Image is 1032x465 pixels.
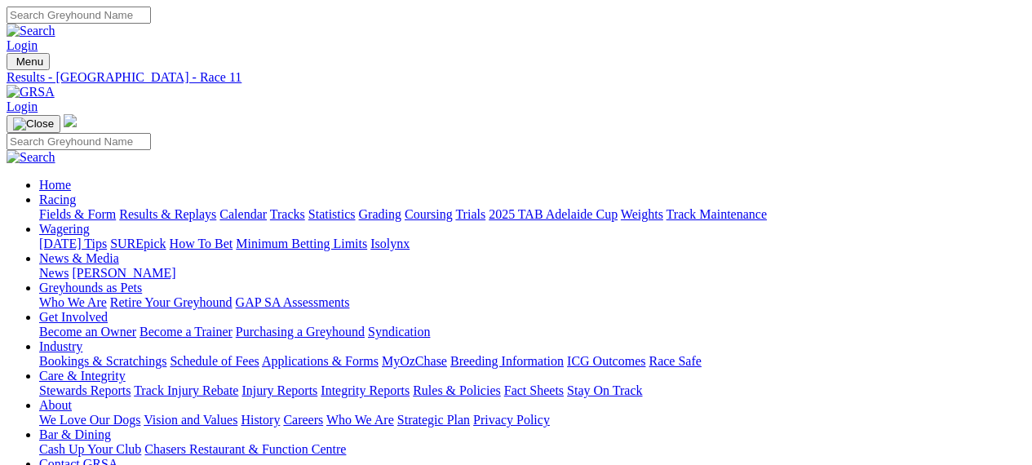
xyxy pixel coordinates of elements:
a: MyOzChase [382,354,447,368]
a: Injury Reports [241,383,317,397]
input: Search [7,133,151,150]
a: Coursing [405,207,453,221]
a: Stay On Track [567,383,642,397]
div: Industry [39,354,1025,369]
button: Toggle navigation [7,53,50,70]
a: Minimum Betting Limits [236,237,367,250]
input: Search [7,7,151,24]
a: Chasers Restaurant & Function Centre [144,442,346,456]
div: News & Media [39,266,1025,281]
a: Bookings & Scratchings [39,354,166,368]
a: Industry [39,339,82,353]
a: Retire Your Greyhound [110,295,233,309]
a: Weights [621,207,663,221]
a: Who We Are [39,295,107,309]
a: Fact Sheets [504,383,564,397]
a: Integrity Reports [321,383,410,397]
a: Strategic Plan [397,413,470,427]
a: [DATE] Tips [39,237,107,250]
a: Rules & Policies [413,383,501,397]
a: Results & Replays [119,207,216,221]
img: Search [7,150,55,165]
a: Track Maintenance [667,207,767,221]
a: GAP SA Assessments [236,295,350,309]
a: 2025 TAB Adelaide Cup [489,207,618,221]
a: Home [39,178,71,192]
a: SUREpick [110,237,166,250]
a: Calendar [219,207,267,221]
a: Get Involved [39,310,108,324]
img: logo-grsa-white.png [64,114,77,127]
a: History [241,413,280,427]
a: Login [7,38,38,52]
a: Trials [455,207,485,221]
div: Care & Integrity [39,383,1025,398]
div: Get Involved [39,325,1025,339]
a: Syndication [368,325,430,339]
a: Careers [283,413,323,427]
a: Who We Are [326,413,394,427]
a: ICG Outcomes [567,354,645,368]
a: Breeding Information [450,354,564,368]
a: Grading [359,207,401,221]
a: Become a Trainer [140,325,233,339]
a: Wagering [39,222,90,236]
a: Bar & Dining [39,427,111,441]
img: Close [13,117,54,131]
div: Racing [39,207,1025,222]
span: Menu [16,55,43,68]
div: Greyhounds as Pets [39,295,1025,310]
a: Privacy Policy [473,413,550,427]
a: Fields & Form [39,207,116,221]
a: Become an Owner [39,325,136,339]
a: Purchasing a Greyhound [236,325,365,339]
a: News [39,266,69,280]
a: Statistics [308,207,356,221]
a: We Love Our Dogs [39,413,140,427]
a: Tracks [270,207,305,221]
a: Isolynx [370,237,410,250]
button: Toggle navigation [7,115,60,133]
a: News & Media [39,251,119,265]
img: Search [7,24,55,38]
div: Wagering [39,237,1025,251]
a: Login [7,100,38,113]
a: Schedule of Fees [170,354,259,368]
a: Results - [GEOGRAPHIC_DATA] - Race 11 [7,70,1025,85]
a: About [39,398,72,412]
div: About [39,413,1025,427]
img: GRSA [7,85,55,100]
a: Greyhounds as Pets [39,281,142,294]
a: Track Injury Rebate [134,383,238,397]
a: [PERSON_NAME] [72,266,175,280]
a: Racing [39,193,76,206]
a: How To Bet [170,237,233,250]
div: Bar & Dining [39,442,1025,457]
a: Cash Up Your Club [39,442,141,456]
a: Race Safe [649,354,701,368]
a: Applications & Forms [262,354,379,368]
a: Stewards Reports [39,383,131,397]
a: Vision and Values [144,413,237,427]
a: Care & Integrity [39,369,126,383]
